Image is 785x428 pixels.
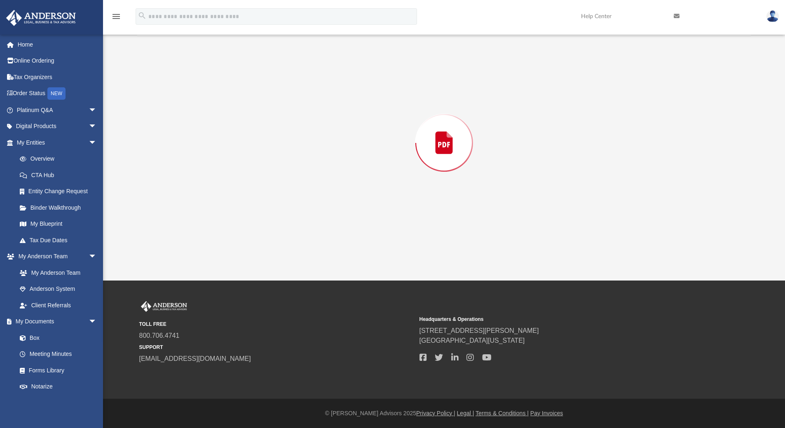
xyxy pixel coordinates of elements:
small: SUPPORT [139,344,414,351]
a: Legal | [457,410,474,416]
span: arrow_drop_down [89,248,105,265]
a: 800.706.4741 [139,332,180,339]
img: User Pic [766,10,779,22]
span: arrow_drop_down [89,395,105,412]
a: Client Referrals [12,297,105,313]
span: arrow_drop_down [89,134,105,151]
a: Tax Organizers [6,69,109,85]
span: arrow_drop_down [89,313,105,330]
a: Privacy Policy | [416,410,455,416]
img: Anderson Advisors Platinum Portal [139,301,189,312]
a: Forms Library [12,362,101,379]
i: search [138,11,147,20]
a: menu [111,16,121,21]
a: Entity Change Request [12,183,109,200]
a: [GEOGRAPHIC_DATA][US_STATE] [419,337,525,344]
a: Pay Invoices [530,410,563,416]
a: CTA Hub [12,167,109,183]
a: Terms & Conditions | [476,410,529,416]
a: My Blueprint [12,216,105,232]
a: Notarize [12,379,105,395]
a: [EMAIL_ADDRESS][DOMAIN_NAME] [139,355,251,362]
a: Meeting Minutes [12,346,105,363]
a: Binder Walkthrough [12,199,109,216]
a: My Anderson Teamarrow_drop_down [6,248,105,265]
a: [STREET_ADDRESS][PERSON_NAME] [419,327,539,334]
a: My Entitiesarrow_drop_down [6,134,109,151]
a: Box [12,330,101,346]
a: Home [6,36,109,53]
a: Order StatusNEW [6,85,109,102]
small: Headquarters & Operations [419,316,694,323]
a: Tax Due Dates [12,232,109,248]
span: arrow_drop_down [89,102,105,119]
a: Online Ordering [6,53,109,69]
a: My Documentsarrow_drop_down [6,313,105,330]
small: TOLL FREE [139,320,414,328]
i: menu [111,12,121,21]
div: Preview [137,15,751,249]
a: My Anderson Team [12,264,101,281]
a: Digital Productsarrow_drop_down [6,118,109,135]
a: Overview [12,151,109,167]
div: © [PERSON_NAME] Advisors 2025 [103,409,785,418]
a: Online Learningarrow_drop_down [6,395,105,411]
span: arrow_drop_down [89,118,105,135]
a: Anderson System [12,281,105,297]
img: Anderson Advisors Platinum Portal [4,10,78,26]
div: NEW [47,87,66,100]
a: Platinum Q&Aarrow_drop_down [6,102,109,118]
